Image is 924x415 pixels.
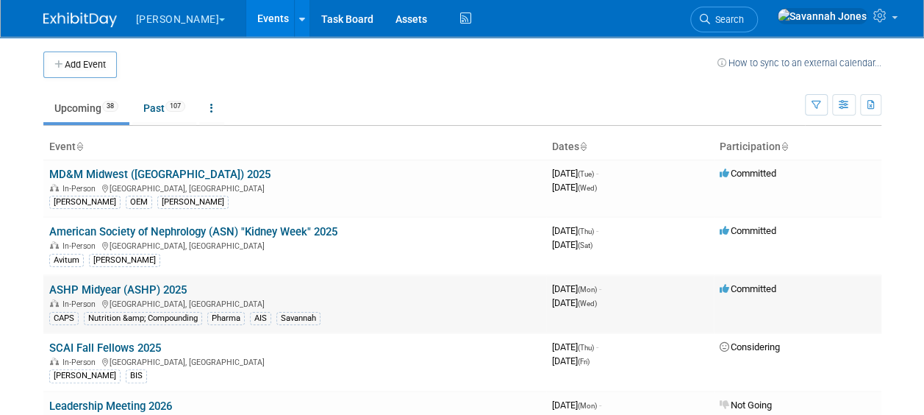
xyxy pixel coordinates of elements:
[43,52,117,78] button: Add Event
[84,312,202,325] div: Nutrition &amp; Compounding
[49,283,187,297] a: ASHP Midyear (ASHP) 2025
[50,358,59,365] img: In-Person Event
[552,355,590,366] span: [DATE]
[49,341,161,355] a: SCAI Fall Fellows 2025
[49,400,172,413] a: Leadership Meeting 2026
[552,283,601,294] span: [DATE]
[43,135,546,160] th: Event
[720,283,776,294] span: Committed
[49,297,540,309] div: [GEOGRAPHIC_DATA], [GEOGRAPHIC_DATA]
[49,369,121,383] div: [PERSON_NAME]
[720,400,772,411] span: Not Going
[49,355,540,367] div: [GEOGRAPHIC_DATA], [GEOGRAPHIC_DATA]
[49,312,79,325] div: CAPS
[132,94,196,122] a: Past107
[50,184,59,191] img: In-Person Event
[552,341,598,352] span: [DATE]
[710,14,744,25] span: Search
[599,400,601,411] span: -
[552,225,598,236] span: [DATE]
[578,184,597,192] span: (Wed)
[49,225,337,238] a: American Society of Nephrology (ASN) "Kidney Week" 2025
[714,135,881,160] th: Participation
[43,13,117,27] img: ExhibitDay
[690,7,758,32] a: Search
[777,8,867,24] img: Savannah Jones
[49,182,540,194] div: [GEOGRAPHIC_DATA], [GEOGRAPHIC_DATA]
[50,241,59,249] img: In-Person Event
[62,184,100,194] span: In-Person
[49,239,540,251] div: [GEOGRAPHIC_DATA], [GEOGRAPHIC_DATA]
[578,358,590,366] span: (Fri)
[596,225,598,236] span: -
[43,94,129,122] a: Upcoming38
[62,299,100,309] span: In-Person
[50,299,59,307] img: In-Person Event
[552,400,601,411] span: [DATE]
[578,402,597,410] span: (Mon)
[102,101,118,112] span: 38
[250,312,271,325] div: AIS
[49,168,271,181] a: MD&M Midwest ([GEOGRAPHIC_DATA]) 2025
[578,344,594,352] span: (Thu)
[157,196,229,209] div: [PERSON_NAME]
[276,312,320,325] div: Savannah
[578,227,594,235] span: (Thu)
[49,196,121,209] div: [PERSON_NAME]
[579,141,587,152] a: Sort by Start Date
[720,341,780,352] span: Considering
[781,141,788,152] a: Sort by Participation Type
[578,170,594,178] span: (Tue)
[578,299,597,308] span: (Wed)
[552,239,592,250] span: [DATE]
[599,283,601,294] span: -
[76,141,83,152] a: Sort by Event Name
[62,241,100,251] span: In-Person
[552,297,597,308] span: [DATE]
[720,225,776,236] span: Committed
[62,358,100,367] span: In-Person
[596,341,598,352] span: -
[165,101,185,112] span: 107
[720,168,776,179] span: Committed
[596,168,598,179] span: -
[578,241,592,249] span: (Sat)
[49,254,84,267] div: Avitum
[126,369,147,383] div: BIS
[546,135,714,160] th: Dates
[207,312,245,325] div: Pharma
[126,196,152,209] div: OEM
[552,182,597,193] span: [DATE]
[552,168,598,179] span: [DATE]
[578,285,597,294] span: (Mon)
[89,254,160,267] div: [PERSON_NAME]
[717,57,881,68] a: How to sync to an external calendar...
